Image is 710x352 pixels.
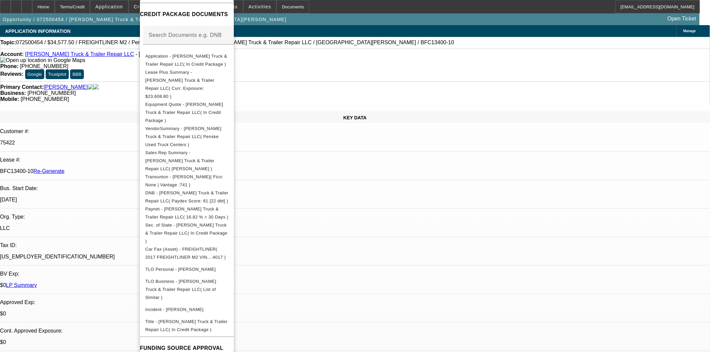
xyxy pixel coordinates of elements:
[140,149,234,173] button: Sales Rep Summary - Buford Truck & Trailer Repair LLC( Lionello, Nick )
[145,150,214,171] span: Sales Rep Summary - [PERSON_NAME] Truck & Trailer Repair LLC( [PERSON_NAME] )
[145,279,216,300] span: TLO Business - [PERSON_NAME] Truck & Trailer Repair LLC( List of Similar )
[140,221,234,245] button: Sec. of State - Buford Truck & Trailer Repair LLC( In Credit Package )
[140,173,234,189] button: Transunion - Martinez, Joel( Fico: None | Vantage :741 )
[145,247,226,260] span: Car Fax (Asset) - FREIGHTLINER( 2017 FREIGHTLINER M2 VIN....4017 )
[140,205,234,221] button: Paynet - Buford Truck & Trailer Repair LLC( 16.82 % > 30 Days )
[140,10,234,18] h4: CREDIT PACKAGE DOCUMENTS
[145,190,229,203] span: DNB - [PERSON_NAME] Truck & Trailer Repair LLC( Paydex Score: 61 [22 dbt] )
[140,302,234,318] button: Incident - Martinez, Joel
[140,245,234,261] button: Car Fax (Asset) - FREIGHTLINER( 2017 FREIGHTLINER M2 VIN....4017 )
[140,189,234,205] button: DNB - Buford Truck & Trailer Repair LLC( Paydex Score: 61 [22 dbt] )
[145,54,227,67] span: Application - [PERSON_NAME] Truck & Trailer Repair LLC( In Credit Package )
[145,307,204,312] span: Incident - [PERSON_NAME]
[140,101,234,125] button: Equipment Quote - Buford Truck & Trailer Repair LLC( In Credit Package )
[145,174,223,187] span: Transunion - [PERSON_NAME]( Fico: None | Vantage :741 )
[145,207,229,220] span: Paynet - [PERSON_NAME] Truck & Trailer Repair LLC( 16.82 % > 30 Days )
[140,278,234,302] button: TLO Business - Buford Truck & Trailer Repair LLC( List of Similar )
[145,102,223,123] span: Equipment Quote - [PERSON_NAME] Truck & Trailer Repair LLC( In Credit Package )
[140,261,234,278] button: TLO Personal - Martinez, Joel
[145,267,216,272] span: TLO Personal - [PERSON_NAME]
[140,52,234,68] button: Application - Buford Truck & Trailer Repair LLC( In Credit Package )
[140,318,234,334] button: Title - Buford Truck & Trailer Repair LLC( In Credit Package )
[140,125,234,149] button: VendorSummary - Buford Truck & Trailer Repair LLC( Penske Used Truck Centers )
[145,70,214,99] span: Lease Plus Summary - [PERSON_NAME] Truck & Trailer Repair LLC( Curr. Exposure: $23,608.80 )
[145,319,227,332] span: Title - [PERSON_NAME] Truck & Trailer Repair LLC( In Credit Package )
[145,223,227,244] span: Sec. of State - [PERSON_NAME] Truck & Trailer Repair LLC( In Credit Package )
[149,32,222,38] mat-label: Search Documents e.g. DNB
[145,126,221,147] span: VendorSummary - [PERSON_NAME] Truck & Trailer Repair LLC( Penske Used Truck Centers )
[140,68,234,101] button: Lease Plus Summary - Buford Truck & Trailer Repair LLC( Curr. Exposure: $23,608.80 )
